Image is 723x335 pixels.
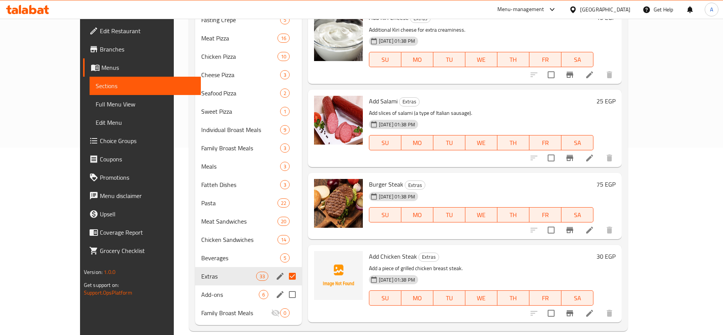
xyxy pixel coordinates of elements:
div: Cheese Pizza3 [195,66,302,84]
span: MO [404,293,430,304]
span: Promotions [100,173,195,182]
button: TU [433,52,465,67]
button: SA [561,52,593,67]
span: 3 [281,181,289,188]
span: 5 [281,254,289,262]
div: items [256,272,268,281]
span: Coverage Report [100,228,195,237]
a: Promotions [83,168,201,187]
span: Meals [201,162,280,171]
span: Fasting Crepe [201,15,280,24]
span: Add Chicken Steak [369,251,417,262]
div: items [277,217,290,226]
span: 10 [278,53,289,60]
button: FR [529,207,561,222]
button: Branch-specific-item [561,304,579,322]
span: WE [468,209,494,221]
span: [DATE] 01:38 PM [376,121,418,128]
div: Extras [418,253,439,262]
div: Fatteh Dishes [201,180,280,189]
div: Family Broast Meals [201,308,271,317]
span: Meat Pizza [201,34,277,43]
button: SA [561,207,593,222]
span: SU [372,137,398,148]
div: items [280,89,290,98]
span: Select to update [543,305,559,321]
div: items [280,15,290,24]
button: MO [401,52,433,67]
span: [DATE] 01:38 PM [376,276,418,283]
a: Branches [83,40,201,58]
button: TU [433,135,465,150]
span: TH [500,209,526,221]
span: Chicken Sandwiches [201,235,277,244]
span: 9 [281,126,289,134]
button: Branch-specific-item [561,66,579,84]
span: Add-ons [201,290,259,299]
span: MO [404,137,430,148]
div: Family Broast Meals [201,143,280,153]
span: FR [532,54,558,65]
button: edit [274,289,286,300]
span: Burger Steak [369,179,403,190]
span: TU [436,209,462,221]
a: Choice Groups [83,132,201,150]
span: 1 [281,108,289,115]
p: Add slices of salami (a type of Italian sausage). [369,108,593,118]
span: 0 [281,309,289,317]
button: Branch-specific-item [561,221,579,239]
button: MO [401,207,433,222]
span: Full Menu View [96,100,195,109]
span: Choice Groups [100,136,195,145]
button: SA [561,135,593,150]
div: Seafood Pizza [201,89,280,98]
span: Upsell [100,209,195,219]
button: SU [369,135,401,150]
span: WE [468,54,494,65]
div: Meat Pizza16 [195,29,302,47]
button: delete [600,221,619,239]
span: Extras [399,97,419,106]
button: TU [433,207,465,222]
div: items [277,34,290,43]
span: TU [436,293,462,304]
div: Chicken Pizza10 [195,47,302,66]
button: delete [600,304,619,322]
a: Coupons [83,150,201,168]
h6: 15 EGP [596,12,616,23]
span: Meat Sandwiches [201,217,277,226]
span: 3 [281,145,289,152]
div: Meals3 [195,157,302,176]
span: Select to update [543,222,559,238]
span: Sections [96,81,195,90]
div: Individual Broast Meals9 [195,121,302,139]
div: Individual Broast Meals [201,125,280,134]
h6: 25 EGP [596,96,616,106]
a: Menus [83,58,201,77]
button: WE [465,52,497,67]
div: items [280,125,290,134]
span: TU [436,54,462,65]
div: Beverages5 [195,249,302,267]
img: Add Kiri Cheese [314,12,363,61]
span: Extras [405,181,425,190]
div: items [280,107,290,116]
div: Sweet Pizza1 [195,102,302,121]
h6: 75 EGP [596,179,616,190]
span: Chicken Pizza [201,52,277,61]
span: 1.0.0 [104,267,115,277]
div: items [277,198,290,208]
div: Beverages [201,253,280,263]
button: WE [465,290,497,306]
span: Add Salami [369,95,398,107]
span: Pasta [201,198,277,208]
span: SA [564,54,590,65]
span: 2 [281,90,289,97]
span: 5 [281,16,289,24]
